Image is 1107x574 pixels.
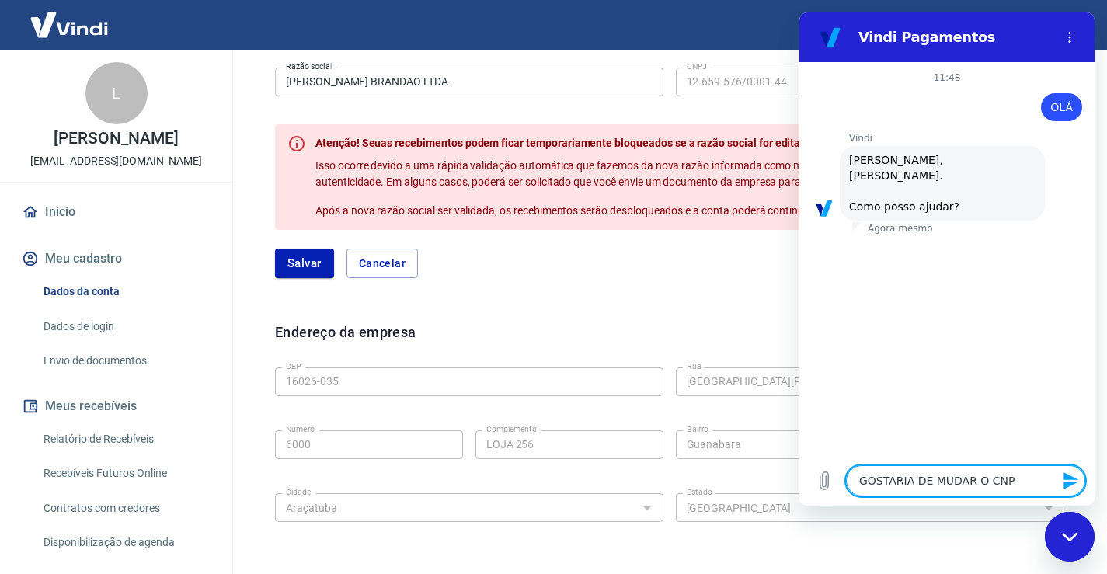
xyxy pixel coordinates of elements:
button: Salvar [275,249,334,278]
a: Envio de documentos [37,345,214,377]
label: Estado [687,486,712,498]
input: Digite aqui algumas palavras para buscar a cidade [280,498,633,517]
a: Início [19,195,214,229]
img: Vindi [19,1,120,48]
label: CNPJ [687,61,707,72]
button: Meus recebíveis [19,389,214,423]
span: Atenção! Seuas recebimentos podem ficar temporariamente bloqueados se a razão social for editada. [315,137,816,149]
a: Dados de login [37,311,214,343]
a: Dados da conta [37,276,214,308]
label: Complemento [486,423,537,435]
div: L [85,62,148,124]
a: Contratos com credores [37,492,214,524]
iframe: Botão para abrir a janela de mensagens, conversa em andamento [1045,512,1095,562]
p: [PERSON_NAME] [54,130,178,147]
a: Disponibilização de agenda [37,527,214,558]
p: [EMAIL_ADDRESS][DOMAIN_NAME] [30,153,202,169]
span: Isso ocorre devido a uma rápida validação automática que fazemos da nova razão informada como med... [315,159,983,188]
iframe: Janela de mensagens [799,12,1095,506]
label: Cidade [286,486,311,498]
label: Número [286,423,315,435]
button: Cancelar [346,249,418,278]
button: Meu cadastro [19,242,214,276]
label: Bairro [687,423,708,435]
button: Sair [1032,11,1088,40]
label: CEP [286,360,301,372]
label: Rua [687,360,701,372]
a: Relatório de Recebíveis [37,423,214,455]
label: Razão social [286,61,332,72]
span: Após a nova razão social ser validada, os recebimentos serão desbloqueados e a conta poderá conti... [315,204,973,217]
a: Recebíveis Futuros Online [37,457,214,489]
h6: Endereço da empresa [275,322,416,361]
